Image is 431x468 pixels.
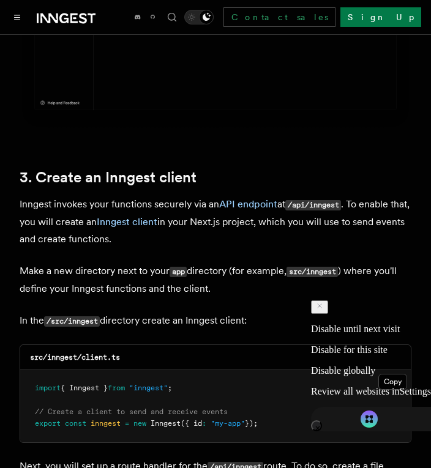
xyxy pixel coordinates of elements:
[10,10,24,24] button: Toggle navigation
[44,316,100,327] code: /src/inngest
[20,312,411,330] p: In the directory create an Inngest client:
[35,384,61,392] span: import
[65,419,86,428] span: const
[211,419,245,428] span: "my-app"
[133,419,146,428] span: new
[97,216,157,228] a: Inngest client
[168,384,172,392] span: ;
[181,419,202,428] span: ({ id
[219,198,277,210] a: API endpoint
[184,10,214,24] button: Toggle dark mode
[287,267,338,277] code: src/inngest
[35,419,61,428] span: export
[202,419,206,428] span: :
[223,7,335,27] a: Contact sales
[340,7,421,27] a: Sign Up
[108,384,125,392] span: from
[61,384,108,392] span: { Inngest }
[151,419,181,428] span: Inngest
[20,196,411,248] p: Inngest invokes your functions securely via an at . To enable that, you will create an in your Ne...
[285,200,341,210] code: /api/inngest
[91,419,121,428] span: inngest
[129,384,168,392] span: "inngest"
[35,407,228,416] span: // Create a client to send and receive events
[20,262,411,297] p: Make a new directory next to your directory (for example, ) where you'll define your Inngest func...
[170,267,187,277] code: app
[30,353,120,362] code: src/inngest/client.ts
[20,169,197,186] a: 3. Create an Inngest client
[165,10,179,24] button: Find something...
[245,419,258,428] span: });
[125,419,129,428] span: =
